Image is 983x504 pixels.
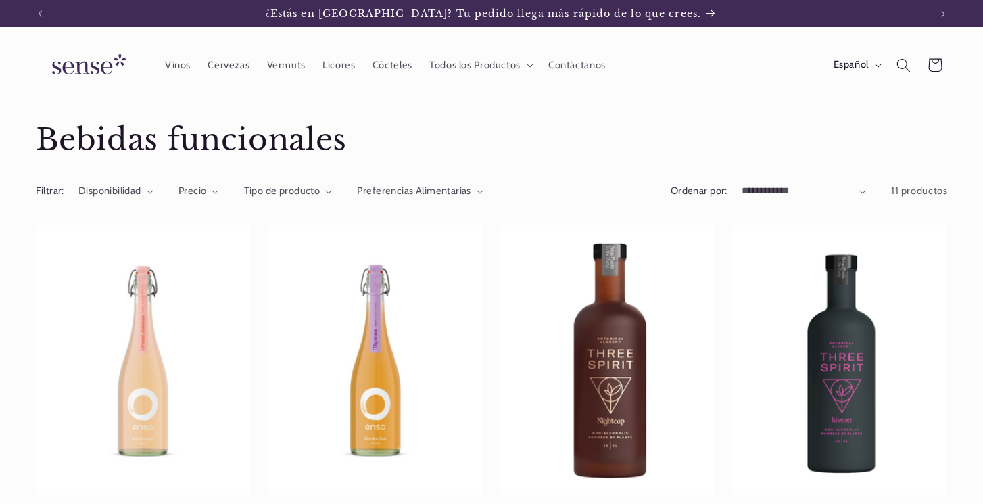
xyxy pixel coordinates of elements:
[267,59,306,72] span: Vermuts
[671,185,727,197] label: Ordenar por:
[36,184,64,199] h2: Filtrar:
[266,7,701,20] span: ¿Estás en [GEOGRAPHIC_DATA]? Tu pedido llega más rápido de lo que crees.
[540,50,614,80] a: Contáctanos
[178,184,219,199] summary: Precio
[244,185,320,197] span: Tipo de producto
[888,49,919,81] summary: Búsqueda
[78,184,153,199] summary: Disponibilidad (0 seleccionado)
[891,185,948,197] span: 11 productos
[36,46,137,85] img: Sense
[244,184,333,199] summary: Tipo de producto (0 seleccionado)
[548,59,606,72] span: Contáctanos
[357,185,471,197] span: Preferencias Alimentarias
[322,59,355,72] span: Licores
[834,58,869,72] span: Español
[78,185,141,197] span: Disponibilidad
[429,59,521,72] span: Todos los Productos
[165,59,191,72] span: Vinos
[36,121,948,160] h1: Bebidas funcionales
[208,59,249,72] span: Cervezas
[30,41,143,90] a: Sense
[357,184,483,199] summary: Preferencias Alimentarias (0 seleccionado)
[156,50,199,80] a: Vinos
[373,59,412,72] span: Cócteles
[825,51,888,78] button: Español
[258,50,314,80] a: Vermuts
[421,50,540,80] summary: Todos los Productos
[199,50,258,80] a: Cervezas
[364,50,421,80] a: Cócteles
[314,50,364,80] a: Licores
[178,185,207,197] span: Precio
